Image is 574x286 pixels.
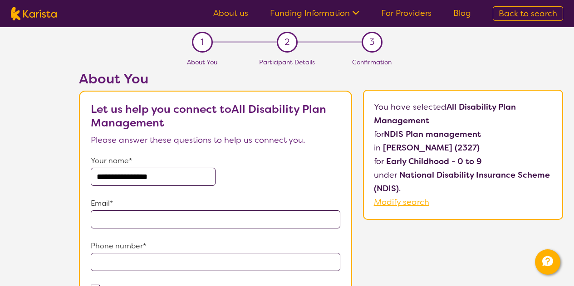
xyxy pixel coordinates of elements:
[386,156,482,167] b: Early Childhood - 0 to 9
[285,35,289,49] span: 2
[259,58,315,66] span: Participant Details
[384,129,481,140] b: NDIS Plan management
[187,58,217,66] span: About You
[91,133,340,147] p: Please answer these questions to help us connect you.
[91,154,340,168] p: Your name*
[79,71,352,87] h2: About You
[374,197,429,208] a: Modify search
[499,8,557,19] span: Back to search
[91,197,340,210] p: Email*
[374,170,550,194] b: National Disability Insurance Scheme (NDIS)
[535,249,560,275] button: Channel Menu
[352,58,392,66] span: Confirmation
[374,168,553,195] p: under .
[493,6,563,21] a: Back to search
[91,102,326,130] b: Let us help you connect to All Disability Plan Management
[374,141,553,155] p: in
[201,35,204,49] span: 1
[381,8,432,19] a: For Providers
[453,8,471,19] a: Blog
[213,8,248,19] a: About us
[374,155,553,168] p: for
[11,7,57,20] img: Karista logo
[369,35,374,49] span: 3
[374,127,553,141] p: for
[91,239,340,253] p: Phone number*
[374,100,553,209] p: You have selected
[383,142,480,153] b: [PERSON_NAME] (2327)
[270,8,359,19] a: Funding Information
